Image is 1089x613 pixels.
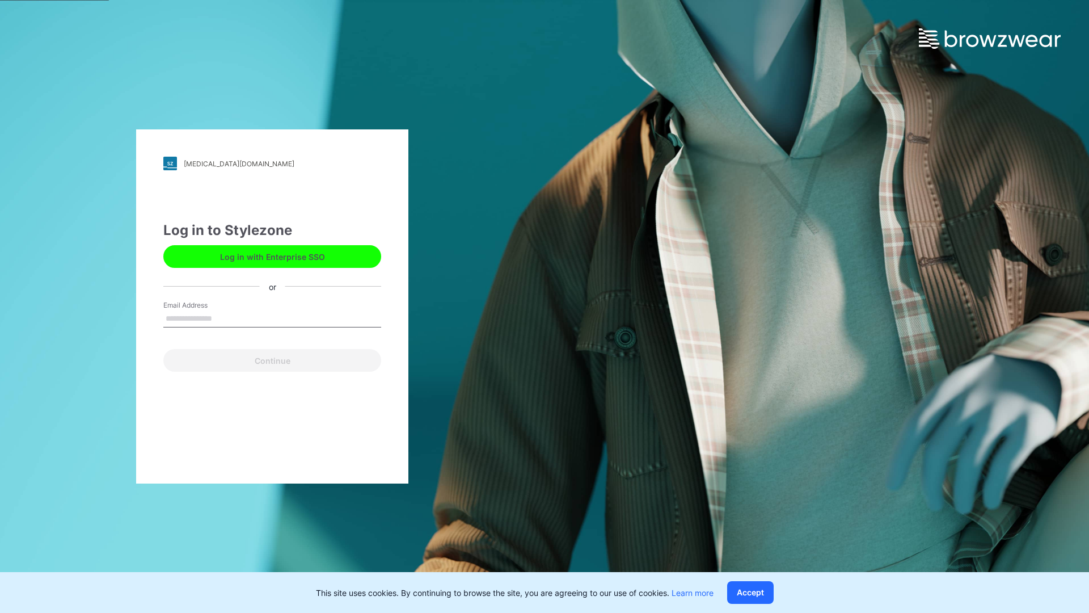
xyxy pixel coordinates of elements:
[727,581,774,604] button: Accept
[260,280,285,292] div: or
[163,157,381,170] a: [MEDICAL_DATA][DOMAIN_NAME]
[163,300,243,310] label: Email Address
[163,220,381,241] div: Log in to Stylezone
[184,159,294,168] div: [MEDICAL_DATA][DOMAIN_NAME]
[316,587,714,599] p: This site uses cookies. By continuing to browse the site, you are agreeing to our use of cookies.
[163,245,381,268] button: Log in with Enterprise SSO
[919,28,1061,49] img: browzwear-logo.e42bd6dac1945053ebaf764b6aa21510.svg
[163,157,177,170] img: stylezone-logo.562084cfcfab977791bfbf7441f1a819.svg
[672,588,714,598] a: Learn more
